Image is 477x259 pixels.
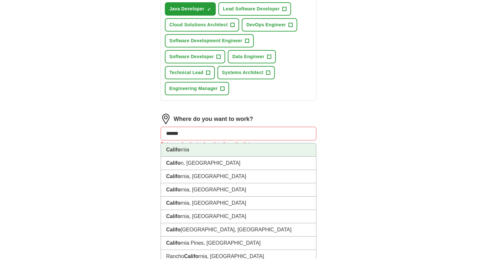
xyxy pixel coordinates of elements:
[242,18,297,32] button: DevOps Engineer
[161,237,316,250] li: rnia Pines, [GEOGRAPHIC_DATA]
[232,53,264,60] span: Data Engineer
[166,174,180,179] strong: Califo
[165,66,215,79] button: Technical Lead
[166,160,180,166] strong: Califo
[161,114,171,124] img: location.png
[218,2,291,16] button: Lead Software Developer
[166,147,180,152] strong: Califo
[165,18,239,32] button: Cloud Solutions Architect
[165,50,225,63] button: Software Developer
[169,53,214,60] span: Software Developer
[165,34,254,47] button: Software Development Engineer
[165,82,229,95] button: Engineering Manager
[169,21,228,28] span: Cloud Solutions Architect
[169,6,204,12] span: Java Developer
[161,223,316,237] li: [GEOGRAPHIC_DATA], [GEOGRAPHIC_DATA]
[246,21,286,28] span: DevOps Engineer
[223,6,280,12] span: Lead Software Developer
[166,187,180,192] strong: Califo
[169,85,218,92] span: Engineering Manager
[166,200,180,206] strong: Califo
[222,69,263,76] span: Systems Architect
[165,2,216,16] button: Java Developer✓
[217,66,275,79] button: Systems Architect
[161,183,316,197] li: rnia, [GEOGRAPHIC_DATA]
[166,227,180,232] strong: Califo
[161,143,316,157] li: rnia
[161,170,316,183] li: rnia, [GEOGRAPHIC_DATA]
[207,7,211,12] span: ✓
[161,140,316,148] div: Enter and select a location from the list
[169,37,242,44] span: Software Development Engineer
[169,69,203,76] span: Technical Lead
[161,197,316,210] li: rnia, [GEOGRAPHIC_DATA]
[166,240,180,246] strong: Califo
[228,50,276,63] button: Data Engineer
[166,214,180,219] strong: Califo
[184,253,198,259] strong: Califo
[161,157,316,170] li: n, [GEOGRAPHIC_DATA]
[161,210,316,223] li: rnia, [GEOGRAPHIC_DATA]
[174,115,253,123] label: Where do you want to work?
